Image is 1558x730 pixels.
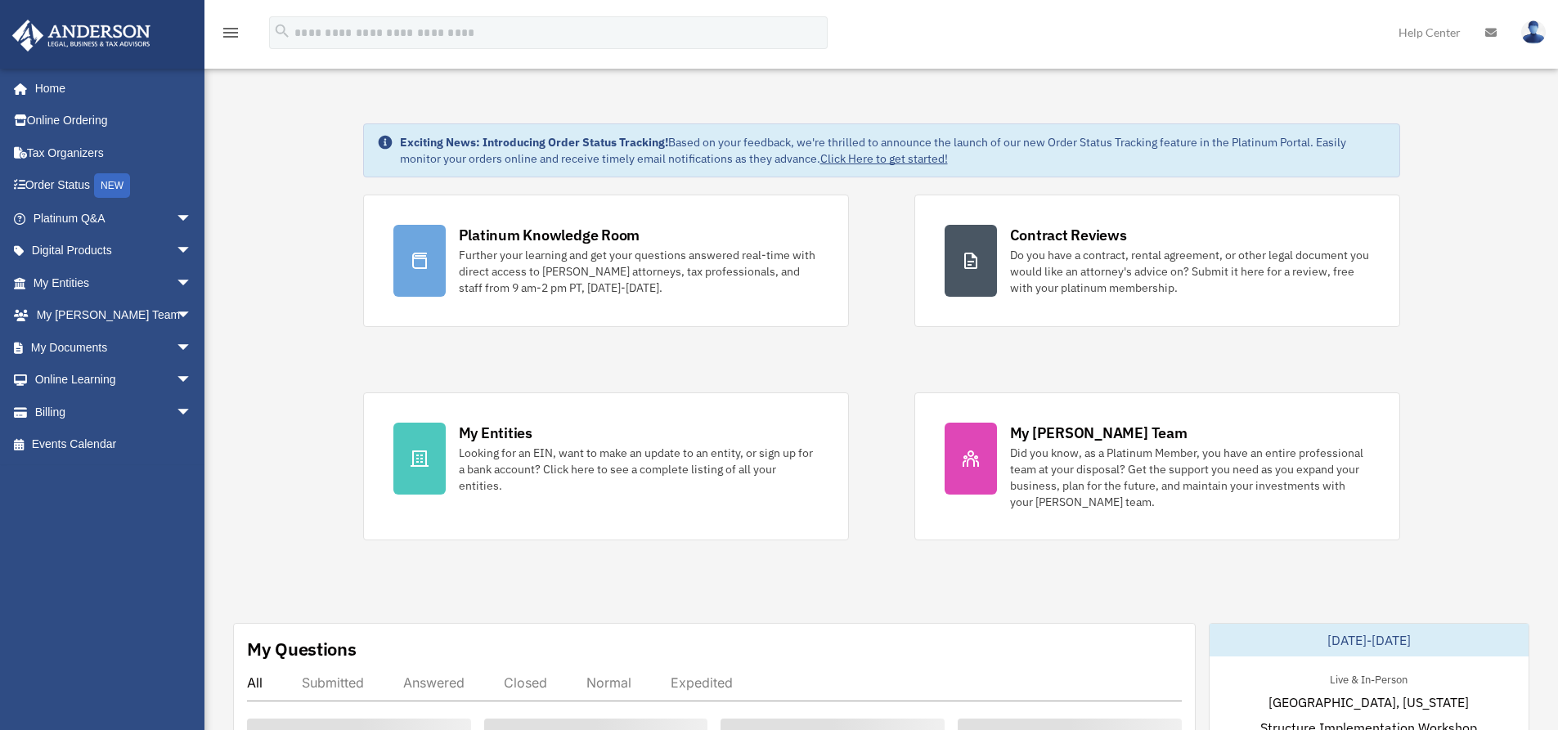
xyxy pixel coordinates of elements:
[914,392,1400,540] a: My [PERSON_NAME] Team Did you know, as a Platinum Member, you have an entire professional team at...
[176,364,209,397] span: arrow_drop_down
[273,22,291,40] i: search
[459,423,532,443] div: My Entities
[247,637,357,661] div: My Questions
[11,428,217,461] a: Events Calendar
[176,299,209,333] span: arrow_drop_down
[671,674,733,691] div: Expedited
[221,29,240,43] a: menu
[363,392,849,540] a: My Entities Looking for an EIN, want to make an update to an entity, or sign up for a bank accoun...
[247,674,263,691] div: All
[11,266,217,299] a: My Entitiesarrow_drop_down
[11,235,217,267] a: Digital Productsarrow_drop_down
[94,173,130,198] div: NEW
[1210,624,1529,656] div: [DATE]-[DATE]
[11,396,217,428] a: Billingarrow_drop_down
[221,23,240,43] i: menu
[1268,692,1469,712] span: [GEOGRAPHIC_DATA], [US_STATE]
[586,674,631,691] div: Normal
[11,364,217,396] a: Online Learningarrow_drop_down
[176,396,209,429] span: arrow_drop_down
[302,674,364,691] div: Submitted
[1521,20,1546,44] img: User Pic
[176,331,209,365] span: arrow_drop_down
[7,20,155,52] img: Anderson Advisors Platinum Portal
[504,674,547,691] div: Closed
[1010,225,1127,245] div: Contract Reviews
[400,135,668,150] strong: Exciting News: Introducing Order Status Tracking!
[363,195,849,327] a: Platinum Knowledge Room Further your learning and get your questions answered real-time with dire...
[1010,247,1370,296] div: Do you have a contract, rental agreement, or other legal document you would like an attorney's ad...
[11,299,217,332] a: My [PERSON_NAME] Teamarrow_drop_down
[820,151,948,166] a: Click Here to get started!
[400,134,1386,167] div: Based on your feedback, we're thrilled to announce the launch of our new Order Status Tracking fe...
[1010,445,1370,510] div: Did you know, as a Platinum Member, you have an entire professional team at your disposal? Get th...
[11,105,217,137] a: Online Ordering
[11,137,217,169] a: Tax Organizers
[403,674,465,691] div: Answered
[176,235,209,268] span: arrow_drop_down
[176,266,209,300] span: arrow_drop_down
[11,72,209,105] a: Home
[11,169,217,203] a: Order StatusNEW
[459,247,819,296] div: Further your learning and get your questions answered real-time with direct access to [PERSON_NAM...
[914,195,1400,327] a: Contract Reviews Do you have a contract, rental agreement, or other legal document you would like...
[459,225,640,245] div: Platinum Knowledge Room
[459,445,819,494] div: Looking for an EIN, want to make an update to an entity, or sign up for a bank account? Click her...
[11,202,217,235] a: Platinum Q&Aarrow_drop_down
[11,331,217,364] a: My Documentsarrow_drop_down
[176,202,209,235] span: arrow_drop_down
[1317,670,1421,687] div: Live & In-Person
[1010,423,1188,443] div: My [PERSON_NAME] Team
